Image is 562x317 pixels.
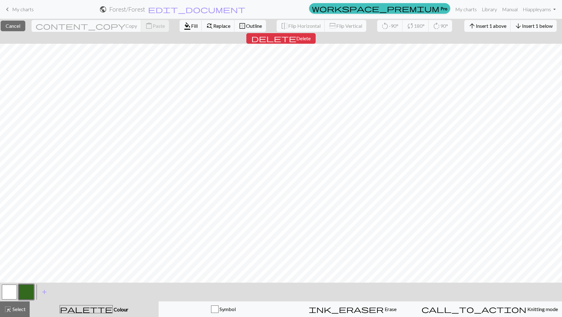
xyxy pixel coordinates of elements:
[213,23,230,29] span: Replace
[500,3,520,16] a: Manual
[12,6,34,12] span: My charts
[113,306,128,312] span: Colour
[288,23,321,29] span: Flip Horizontal
[325,20,366,32] button: Flip Vertical
[476,23,506,29] span: Insert 1 above
[202,20,235,32] button: Replace
[336,23,362,29] span: Flip Vertical
[180,20,202,32] button: Fill
[246,33,316,44] button: Delete
[440,23,448,29] span: 90°
[309,3,450,14] a: Pro
[4,305,12,314] span: highlight_alt
[468,22,476,30] span: arrow_upward
[515,22,522,30] span: arrow_downward
[464,20,511,32] button: Insert 1 above
[288,301,417,317] button: Erase
[12,306,26,312] span: Select
[6,23,20,29] span: Cancel
[402,20,429,32] button: 180°
[4,5,11,14] span: keyboard_arrow_left
[312,4,439,13] span: workspace_premium
[526,306,558,312] span: Knitting mode
[414,23,425,29] span: 180°
[148,5,245,14] span: edit_document
[99,5,107,14] span: public
[407,22,414,30] span: sync
[433,22,440,30] span: rotate_right
[246,23,262,29] span: Outline
[520,3,558,16] a: Hiappleyarns
[239,22,246,30] span: border_outer
[429,20,452,32] button: 90°
[510,20,557,32] button: Insert 1 below
[234,20,266,32] button: Outline
[296,35,311,41] span: Delete
[381,22,389,30] span: rotate_left
[389,23,398,29] span: -90°
[384,306,397,312] span: Erase
[479,3,500,16] a: Library
[522,23,553,29] span: Insert 1 below
[281,22,288,30] span: flip
[1,21,25,31] button: Cancel
[159,301,288,317] button: Symbol
[277,20,325,32] button: Flip Horizontal
[206,22,213,30] span: find_replace
[32,20,141,32] button: Copy
[30,301,159,317] button: Colour
[377,20,403,32] button: -90°
[4,4,34,15] a: My charts
[421,305,526,314] span: call_to_action
[191,23,198,29] span: Fill
[41,288,48,296] span: add
[60,305,112,314] span: palette
[453,3,479,16] a: My charts
[184,22,191,30] span: format_color_fill
[251,34,296,43] span: delete
[417,301,562,317] button: Knitting mode
[126,23,137,29] span: Copy
[219,306,236,312] span: Symbol
[328,22,337,30] span: flip
[36,22,126,30] span: content_copy
[109,6,145,13] h2: Forest / Forest
[309,305,384,314] span: ink_eraser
